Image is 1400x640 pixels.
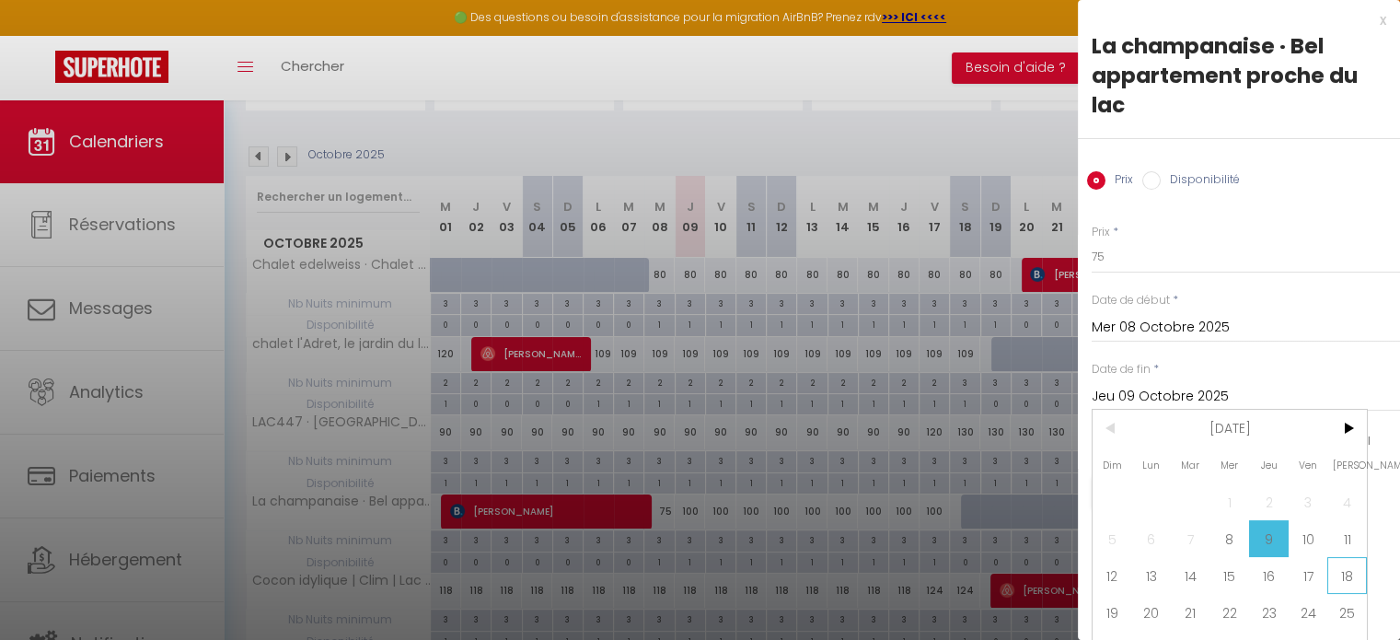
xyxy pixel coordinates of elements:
span: 13 [1132,557,1172,594]
span: < [1093,410,1132,447]
span: 2 [1249,483,1289,520]
span: 20 [1132,594,1172,631]
span: 11 [1327,520,1367,557]
span: 16 [1249,557,1289,594]
div: x [1078,9,1386,31]
label: Disponibilité [1161,171,1240,192]
span: 19 [1093,594,1132,631]
span: 21 [1171,594,1210,631]
span: 9 [1249,520,1289,557]
span: 7 [1171,520,1210,557]
span: 8 [1210,520,1250,557]
span: Lun [1132,447,1172,483]
span: 24 [1289,594,1328,631]
span: [PERSON_NAME] [1327,447,1367,483]
span: Ven [1289,447,1328,483]
span: 17 [1289,557,1328,594]
span: 3 [1289,483,1328,520]
span: 15 [1210,557,1250,594]
span: Dim [1093,447,1132,483]
span: Jeu [1249,447,1289,483]
label: Prix [1092,224,1110,241]
div: La champanaise · Bel appartement proche du lac [1092,31,1386,120]
span: 12 [1093,557,1132,594]
label: Date de début [1092,292,1170,309]
span: 1 [1210,483,1250,520]
span: 5 [1093,520,1132,557]
span: Mar [1171,447,1210,483]
span: 22 [1210,594,1250,631]
span: > [1327,410,1367,447]
span: 25 [1327,594,1367,631]
span: 18 [1327,557,1367,594]
span: 23 [1249,594,1289,631]
span: [DATE] [1132,410,1328,447]
span: 10 [1289,520,1328,557]
span: 14 [1171,557,1210,594]
label: Prix [1105,171,1133,192]
span: Mer [1210,447,1250,483]
span: 6 [1132,520,1172,557]
span: 4 [1327,483,1367,520]
label: Date de fin [1092,361,1151,378]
